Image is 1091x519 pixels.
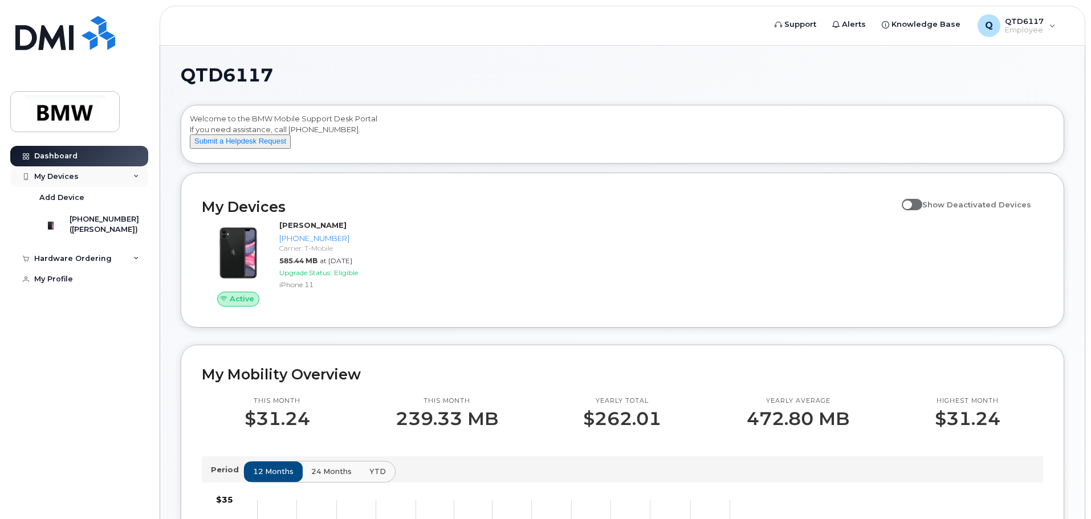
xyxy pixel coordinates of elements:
div: [PHONE_NUMBER] [279,233,397,244]
div: Carrier: T-Mobile [279,243,397,253]
tspan: $35 [216,495,233,505]
button: Submit a Helpdesk Request [190,134,291,149]
p: Yearly total [583,397,661,406]
div: iPhone 11 [279,280,397,289]
p: 239.33 MB [396,408,498,429]
p: $31.24 [935,408,1000,429]
p: $262.01 [583,408,661,429]
img: iPhone_11.jpg [211,226,266,280]
p: This month [245,397,310,406]
a: Active[PERSON_NAME][PHONE_NUMBER]Carrier: T-Mobile585.44 MBat [DATE]Upgrade Status:EligibleiPhone 11 [202,220,402,307]
span: 585.44 MB [279,256,317,265]
a: Submit a Helpdesk Request [190,136,291,145]
span: Eligible [334,268,358,277]
div: Welcome to the BMW Mobile Support Desk Portal If you need assistance, call [PHONE_NUMBER]. [190,113,1055,159]
p: $31.24 [245,408,310,429]
p: Yearly average [747,397,849,406]
span: at [DATE] [320,256,352,265]
span: Show Deactivated Devices [922,200,1031,209]
strong: [PERSON_NAME] [279,220,347,230]
span: Upgrade Status: [279,268,332,277]
p: 472.80 MB [747,408,849,429]
p: Highest month [935,397,1000,406]
iframe: Messenger Launcher [1041,469,1082,510]
span: Active [230,293,254,304]
span: YTD [369,466,386,477]
span: 24 months [311,466,352,477]
h2: My Devices [202,198,896,215]
p: This month [396,397,498,406]
span: QTD6117 [181,67,273,84]
input: Show Deactivated Devices [902,194,911,203]
h2: My Mobility Overview [202,366,1043,383]
p: Period [211,464,243,475]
